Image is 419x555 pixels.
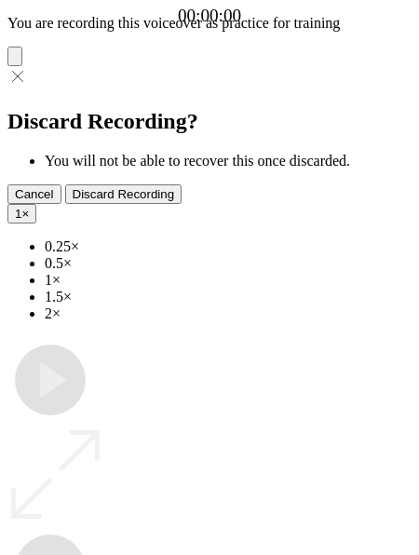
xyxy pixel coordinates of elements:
a: 00:00:00 [178,6,241,26]
button: Discard Recording [65,184,182,204]
li: 0.25× [45,238,412,255]
li: 1.5× [45,289,412,305]
li: 0.5× [45,255,412,272]
li: You will not be able to recover this once discarded. [45,153,412,169]
li: 1× [45,272,412,289]
span: 1 [15,207,21,221]
button: 1× [7,204,36,223]
p: You are recording this voiceover as practice for training [7,15,412,32]
button: Cancel [7,184,61,204]
h2: Discard Recording? [7,109,412,134]
li: 2× [45,305,412,322]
